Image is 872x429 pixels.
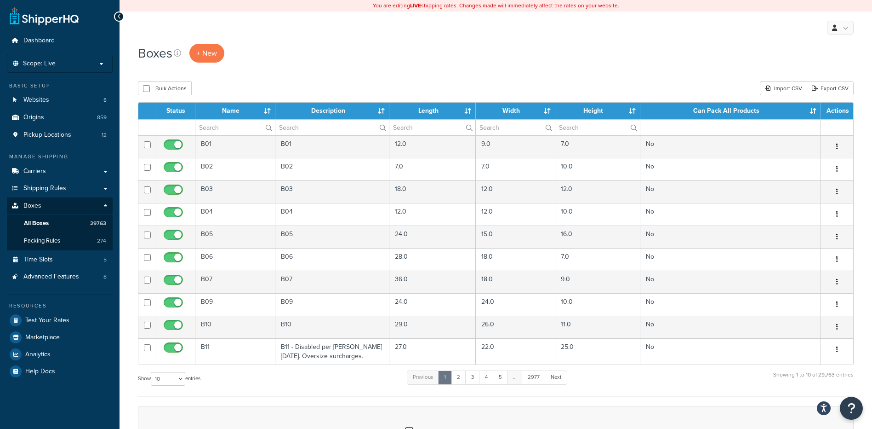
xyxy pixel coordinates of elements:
span: 12 [102,131,107,139]
td: 7.0 [555,248,640,271]
div: Import CSV [760,81,807,95]
span: 29763 [90,220,106,227]
td: 11.0 [555,316,640,338]
span: Marketplace [25,334,60,342]
td: B05 [195,226,275,248]
a: Shipping Rules [7,180,113,197]
li: Packing Rules [7,232,113,249]
a: Time Slots 5 [7,251,113,268]
span: All Boxes [24,220,49,227]
div: Basic Setup [7,82,113,90]
span: Origins [23,114,44,122]
div: Showing 1 to 10 of 29,763 entries [773,370,854,389]
td: B03 [275,180,390,203]
span: Test Your Rates [25,317,69,325]
td: 18.0 [389,180,475,203]
td: B02 [275,158,390,180]
span: Scope: Live [23,60,56,68]
span: Analytics [25,351,51,359]
a: Export CSV [807,81,854,95]
a: Carriers [7,163,113,180]
td: 12.0 [476,203,556,226]
th: Actions [821,103,853,119]
td: No [640,158,821,180]
a: Origins 859 [7,109,113,126]
td: 7.0 [476,158,556,180]
th: Length : activate to sort column ascending [389,103,475,119]
th: Can Pack All Products : activate to sort column ascending [640,103,821,119]
span: Help Docs [25,368,55,376]
span: Dashboard [23,37,55,45]
li: Advanced Features [7,268,113,285]
a: 5 [493,371,508,384]
li: Boxes [7,197,113,250]
td: No [640,135,821,158]
td: 15.0 [476,226,556,248]
td: B04 [195,203,275,226]
a: Help Docs [7,363,113,380]
td: B10 [195,316,275,338]
li: Test Your Rates [7,312,113,329]
td: No [640,293,821,316]
li: Time Slots [7,251,113,268]
td: No [640,203,821,226]
td: 28.0 [389,248,475,271]
td: B02 [195,158,275,180]
td: 7.0 [389,158,475,180]
td: B09 [275,293,390,316]
span: Carriers [23,168,46,175]
span: 859 [97,114,107,122]
td: 18.0 [476,248,556,271]
div: Manage Shipping [7,153,113,161]
a: ShipperHQ Home [10,7,79,25]
td: 18.0 [476,271,556,293]
td: 24.0 [389,226,475,248]
th: Height : activate to sort column ascending [555,103,640,119]
select: Showentries [151,372,185,386]
li: Origins [7,109,113,126]
td: B09 [195,293,275,316]
h1: Boxes [138,44,172,62]
a: … [507,371,523,384]
td: B11 [195,338,275,365]
th: Description : activate to sort column ascending [275,103,390,119]
td: No [640,180,821,203]
td: 12.0 [389,203,475,226]
td: 9.0 [476,135,556,158]
td: No [640,316,821,338]
td: B07 [195,271,275,293]
a: Advanced Features 8 [7,268,113,285]
span: Pickup Locations [23,131,71,139]
li: Analytics [7,346,113,363]
span: + New [197,48,217,58]
input: Search [555,120,639,135]
li: Websites [7,92,113,109]
span: 8 [103,96,107,104]
span: 274 [97,237,106,245]
span: Boxes [23,202,41,210]
input: Search [195,120,275,135]
a: 1 [438,371,452,384]
td: B07 [275,271,390,293]
td: B06 [275,248,390,271]
td: B11 - Disabled per [PERSON_NAME] [DATE]. Oversize surcharges. [275,338,390,365]
td: B06 [195,248,275,271]
td: No [640,271,821,293]
input: Search [389,120,475,135]
button: Bulk Actions [138,81,192,95]
td: B01 [275,135,390,158]
td: B10 [275,316,390,338]
a: Marketplace [7,329,113,346]
a: 2 [451,371,466,384]
td: 27.0 [389,338,475,365]
b: LIVE [410,1,421,10]
button: Open Resource Center [840,397,863,420]
span: 8 [103,273,107,281]
td: 9.0 [555,271,640,293]
span: Advanced Features [23,273,79,281]
a: Dashboard [7,32,113,49]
